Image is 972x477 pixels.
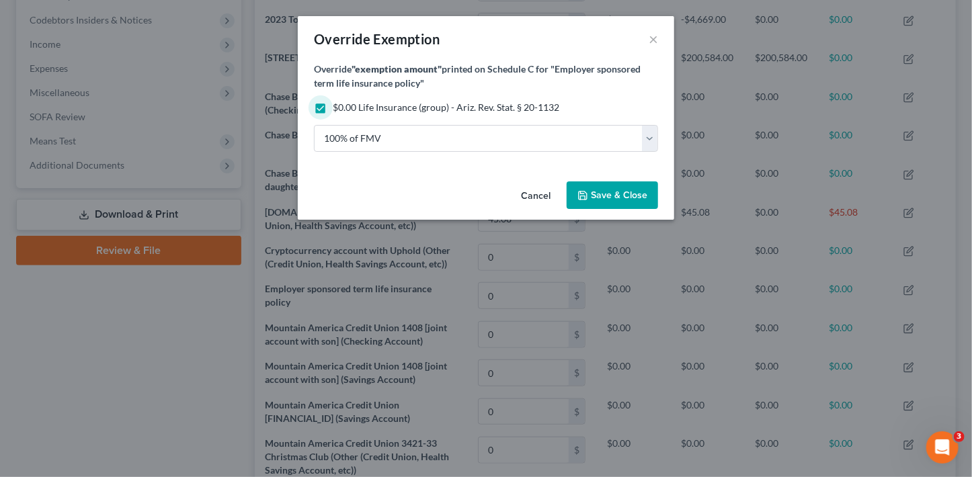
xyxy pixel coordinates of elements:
span: 3 [954,431,965,442]
strong: "exemption amount" [352,63,442,75]
button: Cancel [510,183,561,210]
button: Save & Close [567,181,658,210]
button: × [649,31,658,47]
span: Save & Close [591,189,647,201]
label: Override printed on Schedule C for "Employer sponsored term life insurance policy" [314,62,658,90]
iframe: Intercom live chat [926,431,959,464]
span: $0.00 Life Insurance (group) - Ariz. Rev. Stat. § 20-1132 [333,101,559,113]
div: Override Exemption [314,30,440,48]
